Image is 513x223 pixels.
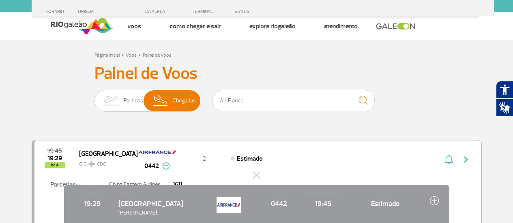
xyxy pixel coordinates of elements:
img: seta-direita-painel-voo.svg [461,155,471,164]
p: China Eastern Airlines [109,182,169,187]
span: 19:29 [74,198,110,209]
img: destiny_airplane.svg [88,161,95,167]
a: Atendimento [324,22,358,30]
a: > [121,50,124,59]
a: Painel de Voos [143,52,172,58]
a: > [138,50,141,59]
div: HORÁRIO [34,9,78,14]
span: 2025-10-01 19:29:00 [47,155,62,161]
div: ORIGEM [78,9,137,14]
span: CIA AÉREA [217,191,253,197]
span: Chegadas [172,90,196,111]
p: 1611 [173,182,186,187]
span: HORÁRIO ESTIMADO [305,191,341,197]
div: CIA AÉREA [137,9,178,14]
span: STATUS [349,191,421,197]
span: hoje [45,162,65,168]
a: Explore RIOgaleão [249,22,296,30]
span: Estimado [349,198,421,209]
span: 19:45 [305,198,341,209]
span: [GEOGRAPHIC_DATA] [118,199,183,208]
a: Como chegar e sair [170,22,221,30]
h3: Painel de Voos [94,64,419,84]
span: HORÁRIO [74,191,110,197]
span: 2025-10-01 19:45:00 [47,148,62,154]
span: Estimado [237,155,263,163]
div: TERMINAL [178,9,230,14]
span: 2 [202,155,206,163]
span: DESTINO [118,191,209,197]
a: Voos [127,22,141,30]
span: Nº DO VOO [261,191,297,197]
a: Voos [126,52,137,58]
input: Voo, cidade ou cia aérea [212,90,375,111]
span: CDG [97,161,106,168]
button: Abrir recursos assistivos. [496,81,513,99]
div: STATUS [230,9,296,14]
span: [GEOGRAPHIC_DATA] [79,148,131,159]
span: Partidas [124,90,143,111]
span: 0442 [261,198,297,209]
div: Plugin de acessibilidade da Hand Talk. [496,81,513,117]
span: GIG [79,156,131,168]
span: 0442 [144,161,159,171]
img: slider-desembarque [149,90,173,111]
img: sino-painel-voo.svg [444,155,453,164]
img: slider-embarque [98,90,124,111]
span: [PERSON_NAME] [118,209,209,217]
a: Página Inicial [94,52,120,58]
button: Abrir tradutor de língua de sinais. [496,99,513,117]
img: menos-info-painel-voo.svg [162,162,170,170]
